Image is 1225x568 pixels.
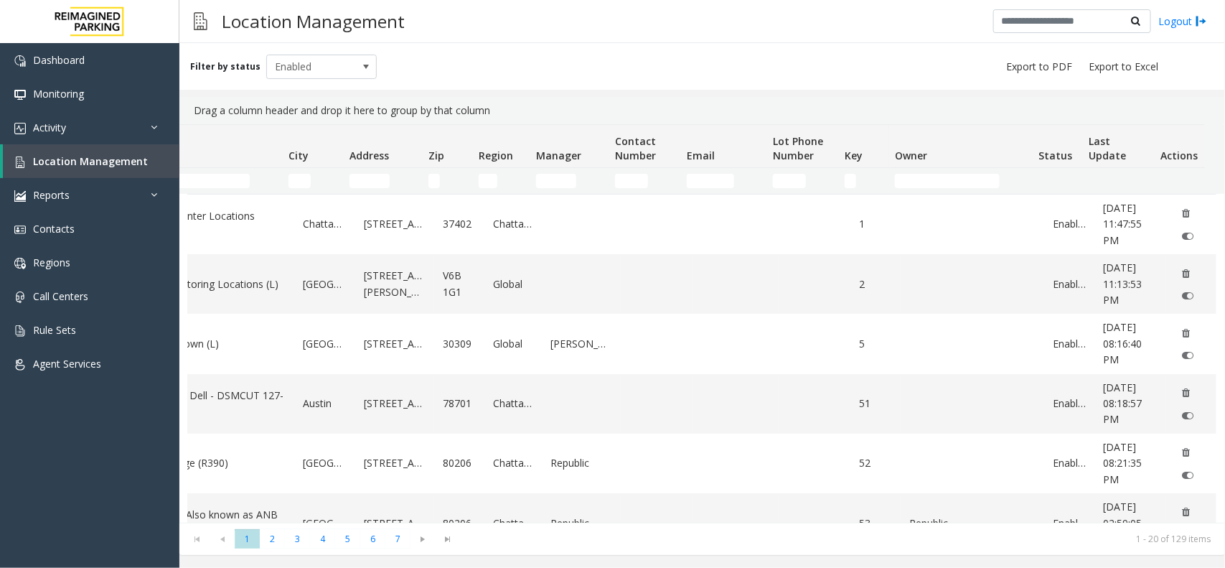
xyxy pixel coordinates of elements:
[190,60,261,73] label: Filter by status
[33,87,84,101] span: Monitoring
[443,455,476,471] a: 80206
[14,258,26,269] img: 'icon'
[469,533,1211,545] kendo-pager-info: 1 - 20 of 129 items
[493,396,533,411] a: Chattanooga
[33,323,76,337] span: Rule Sets
[1175,202,1198,225] button: Delete
[303,336,347,352] a: [GEOGRAPHIC_DATA]
[536,149,581,162] span: Manager
[33,121,66,134] span: Activity
[773,134,823,162] span: Lot Phone Number
[1103,320,1142,366] span: [DATE] 08:16:40 PM
[859,336,892,352] a: 5
[267,55,355,78] span: Enabled
[385,529,410,549] span: Page 7
[1000,57,1078,77] button: Export to PDF
[536,174,576,188] input: Manager Filter
[14,55,26,67] img: 'icon'
[179,124,1225,523] div: Data table
[303,516,347,531] a: [GEOGRAPHIC_DATA]
[364,455,426,471] a: [STREET_ADDRESS]
[283,168,344,194] td: City Filter
[1103,320,1158,368] a: [DATE] 08:16:40 PM
[859,276,892,292] a: 2
[839,168,889,194] td: Key Filter
[123,336,286,352] a: Modera Midtown (L)
[123,455,286,471] a: Filmore Garage (R390)
[1103,500,1142,546] span: [DATE] 02:59:05 AM
[1175,344,1201,367] button: Disable
[1175,225,1201,248] button: Disable
[473,168,530,194] td: Region Filter
[1175,322,1198,345] button: Delete
[1053,276,1086,292] a: Enabled
[14,292,26,303] img: 'icon'
[1155,125,1205,168] th: Actions
[123,388,286,420] a: [DATE] Seton Dell - DSMCUT 127-51 (R390)
[443,268,476,300] a: V6B 1G1
[344,168,423,194] td: Address Filter
[1053,516,1086,531] a: Enabled
[14,157,26,168] img: 'icon'
[14,359,26,371] img: 'icon'
[1033,125,1083,168] th: Status
[413,534,433,545] span: Go to the next page
[33,188,70,202] span: Reports
[335,529,360,549] span: Page 5
[1089,134,1126,162] span: Last Update
[859,216,892,232] a: 1
[687,174,734,188] input: Email Filter
[428,149,444,162] span: Zip
[895,174,1000,188] input: Owner Filter
[493,455,533,471] a: Chattanooga
[1103,440,1142,486] span: [DATE] 08:21:35 PM
[33,357,101,371] span: Agent Services
[436,529,461,549] span: Go to the last page
[1175,441,1198,464] button: Delete
[609,168,681,194] td: Contact Number Filter
[188,97,1216,124] div: Drag a column header and drop it here to group by that column
[1175,404,1201,427] button: Disable
[1053,336,1086,352] a: Enabled
[909,516,1036,531] a: Republic
[479,174,497,188] input: Region Filter
[443,336,476,352] a: 30309
[215,4,412,39] h3: Location Management
[1089,60,1158,74] span: Export to Excel
[1103,380,1158,428] a: [DATE] 08:18:57 PM
[14,325,26,337] img: 'icon'
[1103,261,1142,307] span: [DATE] 11:13:53 PM
[310,529,335,549] span: Page 4
[109,174,250,188] input: Name Filter
[303,455,347,471] a: [GEOGRAPHIC_DATA]
[1103,439,1158,488] a: [DATE] 08:21:35 PM
[288,174,311,188] input: City Filter
[550,516,612,531] a: Republic
[1175,381,1198,404] button: Delete
[103,168,283,194] td: Name Filter
[1103,260,1158,308] a: [DATE] 11:13:53 PM
[1158,14,1207,29] a: Logout
[349,174,390,188] input: Address Filter
[428,174,440,188] input: Zip Filter
[1103,200,1158,248] a: [DATE] 11:47:55 PM
[303,216,347,232] a: Chattanooga
[493,336,533,352] a: Global
[687,149,715,162] span: Email
[443,516,476,531] a: 80206
[14,123,26,134] img: 'icon'
[364,216,426,232] a: [STREET_ADDRESS]
[364,516,426,531] a: [STREET_ADDRESS]
[360,529,385,549] span: Page 6
[364,396,426,411] a: [STREET_ADDRESS]
[123,208,286,241] a: Command Center Locations (R390)
[364,268,426,300] a: [STREET_ADDRESS][PERSON_NAME]
[1175,261,1198,284] button: Delete
[123,276,286,292] a: Remote Monitoring Locations (L)
[303,276,347,292] a: [GEOGRAPHIC_DATA]
[859,455,892,471] a: 52
[14,190,26,202] img: 'icon'
[123,507,286,539] a: BCC Garage (Also known as ANB Garage) (R390)
[859,396,892,411] a: 51
[1083,168,1155,194] td: Last Update Filter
